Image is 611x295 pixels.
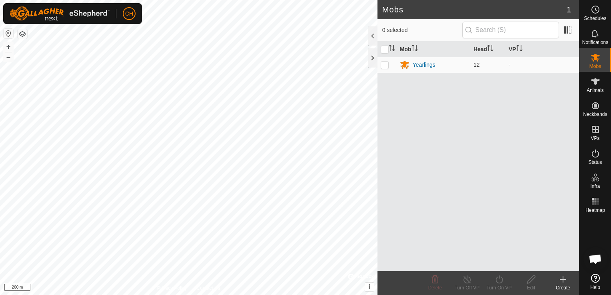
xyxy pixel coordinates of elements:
div: Turn On VP [483,284,515,291]
button: i [365,283,374,291]
span: 12 [473,62,480,68]
span: Infra [590,184,600,189]
span: 0 selected [382,26,462,34]
span: i [369,283,370,290]
a: Help [579,271,611,293]
button: – [4,52,13,62]
th: VP [505,42,579,57]
button: + [4,42,13,52]
span: Notifications [582,40,608,45]
span: Delete [428,285,442,291]
a: Privacy Policy [157,285,187,292]
span: VPs [591,136,599,141]
p-sorticon: Activate to sort [516,46,523,52]
button: Map Layers [18,29,27,39]
span: Schedules [584,16,606,21]
div: Open chat [583,247,607,271]
span: CH [125,10,133,18]
th: Head [470,42,505,57]
span: Mobs [589,64,601,69]
h2: Mobs [382,5,567,14]
img: Gallagher Logo [10,6,110,21]
button: Reset Map [4,29,13,38]
span: 1 [567,4,571,16]
div: Create [547,284,579,291]
span: Animals [587,88,604,93]
span: Neckbands [583,112,607,117]
p-sorticon: Activate to sort [411,46,418,52]
span: Status [588,160,602,165]
div: Edit [515,284,547,291]
a: Contact Us [197,285,220,292]
span: Heatmap [585,208,605,213]
input: Search (S) [462,22,559,38]
p-sorticon: Activate to sort [389,46,395,52]
p-sorticon: Activate to sort [487,46,493,52]
div: Turn Off VP [451,284,483,291]
div: Yearlings [413,61,435,69]
span: Help [590,285,600,290]
td: - [505,57,579,73]
th: Mob [397,42,470,57]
